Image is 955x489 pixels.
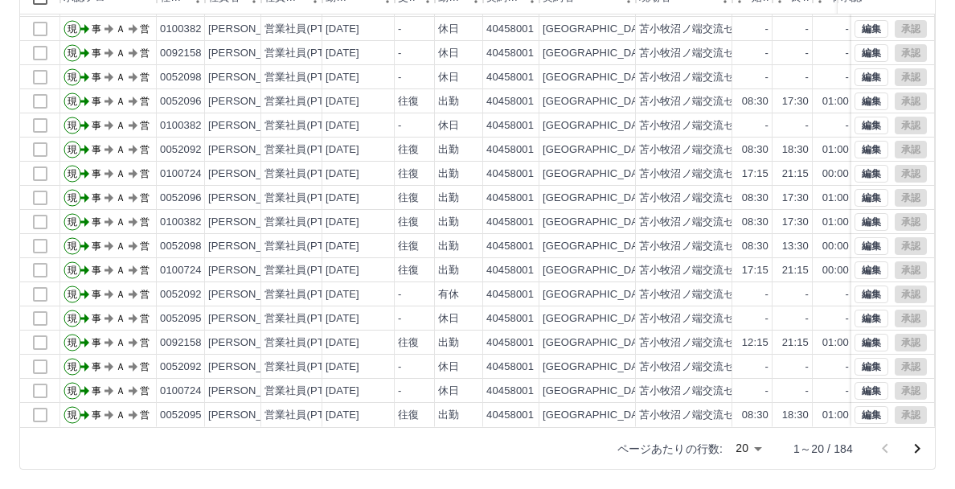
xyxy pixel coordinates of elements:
[208,142,296,158] div: [PERSON_NAME]
[543,215,654,230] div: [GEOGRAPHIC_DATA]
[92,96,101,107] text: 事
[398,70,401,85] div: -
[805,311,809,327] div: -
[846,384,849,399] div: -
[639,239,766,254] div: 苫小牧沼ノ端交流センター
[68,385,77,397] text: 現
[639,70,766,85] div: 苫小牧沼ノ端交流センター
[68,120,77,131] text: 現
[639,22,766,37] div: 苫小牧沼ノ端交流センター
[140,313,150,324] text: 営
[846,311,849,327] div: -
[901,433,933,465] button: 次のページへ
[846,118,849,134] div: -
[639,46,766,61] div: 苫小牧沼ノ端交流センター
[846,70,849,85] div: -
[264,118,349,134] div: 営業社員(PT契約)
[438,311,459,327] div: 休日
[855,237,888,255] button: 編集
[160,46,202,61] div: 0092158
[208,166,296,182] div: [PERSON_NAME]
[116,289,125,300] text: Ａ
[208,94,296,109] div: [PERSON_NAME]
[68,72,77,83] text: 現
[116,144,125,155] text: Ａ
[326,263,359,278] div: [DATE]
[92,361,101,372] text: 事
[92,313,101,324] text: 事
[639,118,766,134] div: 苫小牧沼ノ端交流センター
[822,94,849,109] div: 01:00
[765,22,769,37] div: -
[92,265,101,276] text: 事
[486,408,534,423] div: 40458001
[543,142,654,158] div: [GEOGRAPHIC_DATA]
[543,166,654,182] div: [GEOGRAPHIC_DATA]
[486,70,534,85] div: 40458001
[639,142,766,158] div: 苫小牧沼ノ端交流センター
[846,360,849,375] div: -
[742,335,769,351] div: 12:15
[326,239,359,254] div: [DATE]
[326,142,359,158] div: [DATE]
[438,215,459,230] div: 出勤
[729,437,768,460] div: 20
[639,287,766,302] div: 苫小牧沼ノ端交流センター
[765,384,769,399] div: -
[855,286,888,303] button: 編集
[398,46,401,61] div: -
[160,287,202,302] div: 0052092
[543,311,654,327] div: [GEOGRAPHIC_DATA]
[846,22,849,37] div: -
[438,335,459,351] div: 出勤
[805,70,809,85] div: -
[92,23,101,35] text: 事
[486,239,534,254] div: 40458001
[208,408,296,423] div: [PERSON_NAME]
[438,118,459,134] div: 休日
[208,335,296,351] div: [PERSON_NAME]
[543,22,654,37] div: [GEOGRAPHIC_DATA]
[326,22,359,37] div: [DATE]
[846,287,849,302] div: -
[140,216,150,228] text: 営
[398,335,419,351] div: 往復
[92,337,101,348] text: 事
[438,263,459,278] div: 出勤
[486,46,534,61] div: 40458001
[855,310,888,327] button: 編集
[486,384,534,399] div: 40458001
[855,20,888,38] button: 編集
[92,120,101,131] text: 事
[264,311,349,327] div: 営業社員(PT契約)
[398,311,401,327] div: -
[68,216,77,228] text: 現
[92,168,101,179] text: 事
[116,361,125,372] text: Ａ
[326,335,359,351] div: [DATE]
[68,144,77,155] text: 現
[116,240,125,252] text: Ａ
[398,142,419,158] div: 往復
[92,47,101,59] text: 事
[486,94,534,109] div: 40458001
[326,70,359,85] div: [DATE]
[140,337,150,348] text: 営
[543,408,654,423] div: [GEOGRAPHIC_DATA]
[264,360,349,375] div: 営業社員(PT契約)
[264,94,349,109] div: 営業社員(PT契約)
[486,335,534,351] div: 40458001
[765,311,769,327] div: -
[639,94,766,109] div: 苫小牧沼ノ端交流センター
[140,144,150,155] text: 営
[398,263,419,278] div: 往復
[116,265,125,276] text: Ａ
[805,287,809,302] div: -
[805,360,809,375] div: -
[398,191,419,206] div: 往復
[264,142,349,158] div: 営業社員(PT契約)
[140,409,150,421] text: 営
[160,263,202,278] div: 0100724
[822,166,849,182] div: 00:00
[543,263,654,278] div: [GEOGRAPHIC_DATA]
